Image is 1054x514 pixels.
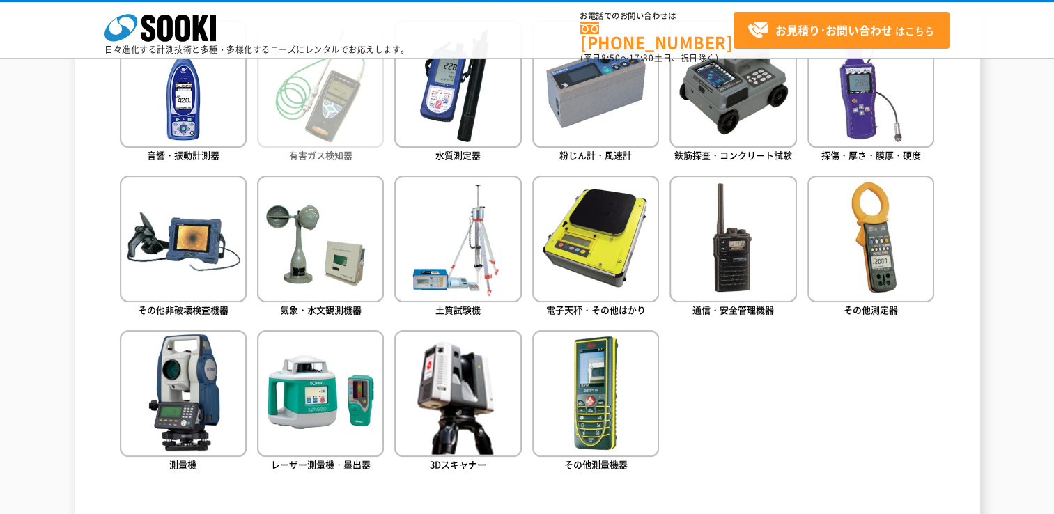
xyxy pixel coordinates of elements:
[669,20,796,147] img: 鉄筋探査・コンクリート試験
[280,303,362,316] span: 気象・水文観測機器
[559,148,632,162] span: 粉じん計・風速計
[394,176,521,302] img: 土質試験機
[120,330,247,457] img: 測量機
[257,176,384,302] img: 気象・水文観測機器
[546,303,646,316] span: 電子天秤・その他はかり
[257,176,384,320] a: 気象・水文観測機器
[807,176,934,320] a: その他測定器
[807,176,934,302] img: その他測定器
[257,20,384,147] img: 有害ガス検知器
[138,303,228,316] span: その他非破壊検査機器
[394,20,521,164] a: 水質測定器
[532,176,659,320] a: 電子天秤・その他はかり
[580,12,734,20] span: お電話でのお問い合わせは
[120,176,247,320] a: その他非破壊検査機器
[120,20,247,164] a: 音響・振動計測器
[564,458,628,471] span: その他測量機器
[669,176,796,320] a: 通信・安全管理機器
[821,148,921,162] span: 探傷・厚さ・膜厚・硬度
[394,330,521,474] a: 3Dスキャナー
[532,176,659,302] img: 電子天秤・その他はかり
[271,458,371,471] span: レーザー測量機・墨出器
[120,330,247,474] a: 測量機
[532,20,659,147] img: 粉じん計・風速計
[674,148,792,162] span: 鉄筋探査・コンクリート試験
[120,20,247,147] img: 音響・振動計測器
[775,22,892,38] strong: お見積り･お問い合わせ
[601,52,621,64] span: 8:50
[807,20,934,164] a: 探傷・厚さ・膜厚・硬度
[580,52,718,64] span: (平日 ～ 土日、祝日除く)
[435,303,481,316] span: 土質試験機
[532,20,659,164] a: 粉じん計・風速計
[394,20,521,147] img: 水質測定器
[669,176,796,302] img: 通信・安全管理機器
[394,176,521,320] a: 土質試験機
[257,330,384,474] a: レーザー測量機・墨出器
[844,303,898,316] span: その他測定器
[147,148,219,162] span: 音響・振動計測器
[692,303,774,316] span: 通信・安全管理機器
[747,20,934,41] span: はこちら
[430,458,486,471] span: 3Dスキャナー
[104,45,410,54] p: 日々進化する計測技術と多種・多様化するニーズにレンタルでお応えします。
[734,12,950,49] a: お見積り･お問い合わせはこちら
[257,20,384,164] a: 有害ガス検知器
[580,22,734,50] a: [PHONE_NUMBER]
[807,20,934,147] img: 探傷・厚さ・膜厚・硬度
[435,148,481,162] span: 水質測定器
[394,330,521,457] img: 3Dスキャナー
[257,330,384,457] img: レーザー測量機・墨出器
[532,330,659,457] img: その他測量機器
[120,176,247,302] img: その他非破壊検査機器
[532,330,659,474] a: その他測量機器
[169,458,196,471] span: 測量機
[289,148,352,162] span: 有害ガス検知器
[629,52,654,64] span: 17:30
[669,20,796,164] a: 鉄筋探査・コンクリート試験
